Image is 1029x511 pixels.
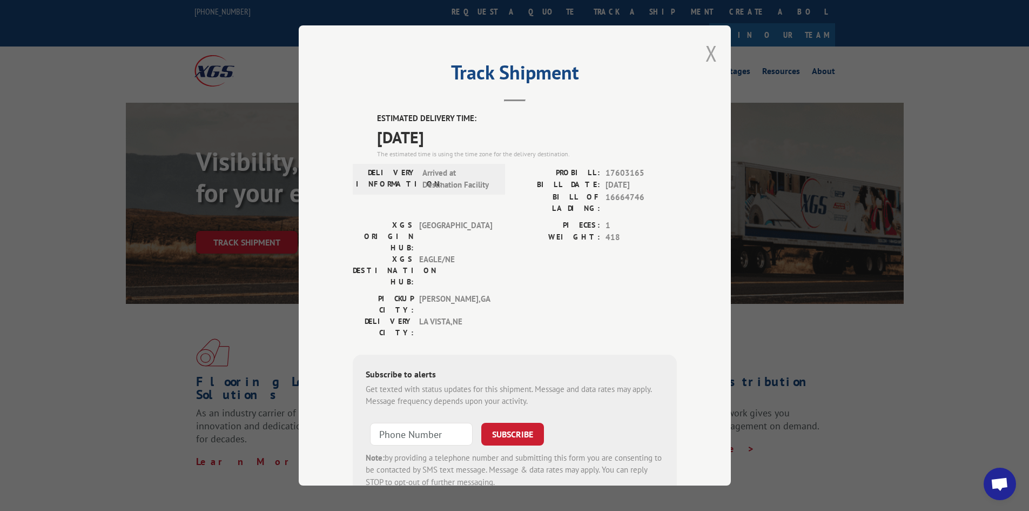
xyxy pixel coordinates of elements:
[353,293,414,316] label: PICKUP CITY:
[606,191,677,214] span: 16664746
[366,368,664,383] div: Subscribe to alerts
[353,65,677,85] h2: Track Shipment
[366,453,385,463] strong: Note:
[606,179,677,191] span: [DATE]
[515,167,600,180] label: PROBILL:
[366,383,664,408] div: Get texted with status updates for this shipment. Message and data rates may apply. Message frequ...
[353,254,414,288] label: XGS DESTINATION HUB:
[366,452,664,489] div: by providing a telephone number and submitting this form you are consenting to be contacted by SM...
[515,231,600,244] label: WEIGHT:
[419,316,492,339] span: LA VISTA , NE
[606,231,677,244] span: 418
[705,39,717,68] button: Close modal
[377,112,677,125] label: ESTIMATED DELIVERY TIME:
[606,220,677,232] span: 1
[370,423,473,446] input: Phone Number
[353,316,414,339] label: DELIVERY CITY:
[481,423,544,446] button: SUBSCRIBE
[356,167,417,191] label: DELIVERY INFORMATION:
[377,125,677,149] span: [DATE]
[515,220,600,232] label: PIECES:
[422,167,495,191] span: Arrived at Destination Facility
[984,468,1016,500] div: Open chat
[419,254,492,288] span: EAGLE/NE
[515,191,600,214] label: BILL OF LADING:
[353,220,414,254] label: XGS ORIGIN HUB:
[419,220,492,254] span: [GEOGRAPHIC_DATA]
[515,179,600,191] label: BILL DATE:
[606,167,677,180] span: 17603165
[419,293,492,316] span: [PERSON_NAME] , GA
[377,149,677,159] div: The estimated time is using the time zone for the delivery destination.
